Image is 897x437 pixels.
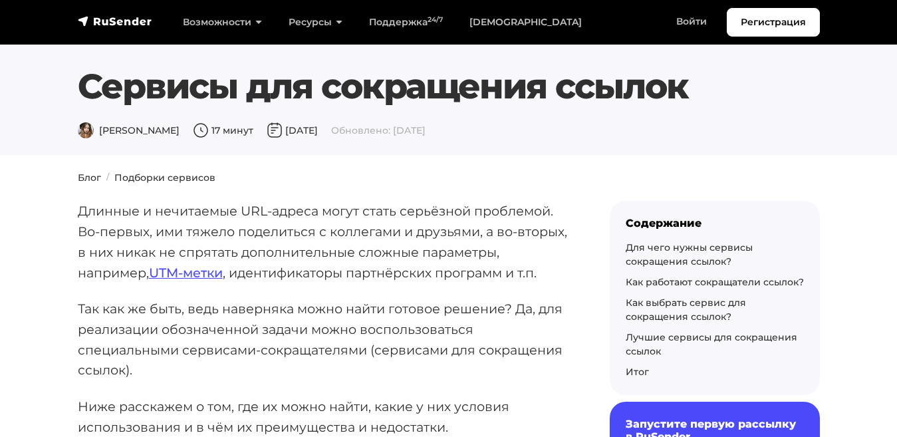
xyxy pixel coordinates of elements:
a: Войти [663,8,720,35]
li: Подборки сервисов [101,171,215,185]
a: Итог [626,366,649,378]
a: UTM-метки [149,265,223,281]
a: Как выбрать сервис для сокращения ссылок? [626,297,746,323]
p: Длинные и нечитаемые URL-адреса могут стать серьёзной проблемой. Во-первых, ими тяжело поделиться... [78,201,567,283]
a: Ресурсы [275,9,356,36]
img: Время чтения [193,122,209,138]
a: Возможности [170,9,275,36]
a: Блог [78,172,101,184]
a: Поддержка24/7 [356,9,456,36]
span: Обновлено: [DATE] [331,124,426,136]
a: [DEMOGRAPHIC_DATA] [456,9,595,36]
span: [DATE] [267,124,318,136]
div: Содержание [626,217,804,229]
span: 17 минут [193,124,253,136]
nav: breadcrumb [70,171,828,185]
span: [PERSON_NAME] [78,124,180,136]
h1: Сервисы для сокращения ссылок [78,66,757,107]
a: Лучшие сервисы для сокращения ссылок [626,331,797,357]
p: Так как же быть, ведь наверняка можно найти готовое решение? Да, для реализации обозначенной зада... [78,299,567,380]
a: Как работают сокращатели ссылок? [626,276,804,288]
a: Регистрация [727,8,820,37]
p: Ниже расскажем о том, где их можно найти, какие у них условия использования и в чём их преимущест... [78,396,567,437]
sup: 24/7 [428,15,443,24]
img: RuSender [78,15,152,28]
a: Для чего нужны сервисы сокращения ссылок? [626,241,753,267]
img: Дата публикации [267,122,283,138]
